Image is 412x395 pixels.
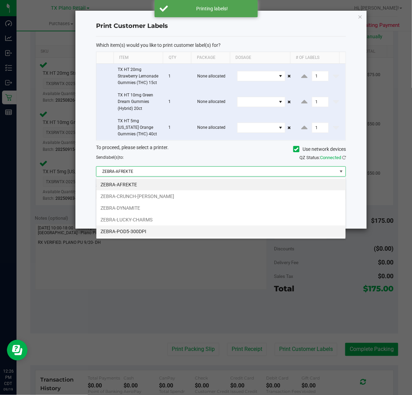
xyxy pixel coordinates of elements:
td: TX HT 20mg Strawberry Lemonade Gummies (THC) 15ct [114,64,165,90]
span: ZEBRA-AFREKTE [96,167,337,176]
iframe: Resource center [7,340,28,361]
td: None allocated [193,115,233,141]
th: Package [191,52,230,64]
span: label(s) [105,155,119,160]
div: Select a label template. [91,182,351,189]
td: 1 [164,89,193,115]
label: Use network devices [293,146,346,153]
p: Which item(s) would you like to print customer label(s) for? [96,42,346,48]
td: None allocated [193,64,233,90]
div: Printing labels! [172,5,253,12]
span: Send to: [96,155,124,160]
span: Connected [320,155,341,160]
th: Dosage [230,52,290,64]
td: 1 [164,115,193,141]
th: Item [114,52,163,64]
li: ZEBRA-DYNAMITE [96,202,346,214]
li: ZEBRA-AFREKTE [96,179,346,190]
span: QZ Status: [299,155,346,160]
div: To proceed, please select a printer. [91,144,351,154]
td: TX HT 5mg [US_STATE] Orange Gummies (THC) 40ct [114,115,165,141]
li: ZEBRA-CRUNCH-[PERSON_NAME] [96,190,346,202]
td: 1 [164,64,193,90]
h4: Print Customer Labels [96,22,346,31]
td: TX HT 10mg Green Dream Gummies (Hybrid) 20ct [114,89,165,115]
li: ZEBRA-LUCKY-CHARMS [96,214,346,226]
th: # of labels [290,52,340,64]
li: ZEBRA-POD5-300DPI [96,226,346,237]
th: Qty [163,52,191,64]
td: None allocated [193,89,233,115]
